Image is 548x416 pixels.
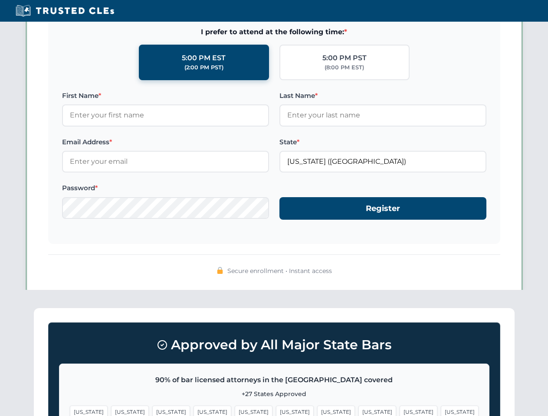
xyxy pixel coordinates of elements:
[279,104,486,126] input: Enter your last name
[279,91,486,101] label: Last Name
[182,52,226,64] div: 5:00 PM EST
[62,26,486,38] span: I prefer to attend at the following time:
[279,197,486,220] button: Register
[62,151,269,172] input: Enter your email
[13,4,117,17] img: Trusted CLEs
[62,104,269,126] input: Enter your first name
[325,63,364,72] div: (8:00 PM EST)
[279,151,486,172] input: Arizona (AZ)
[217,267,223,274] img: 🔒
[70,374,479,386] p: 90% of bar licensed attorneys in the [GEOGRAPHIC_DATA] covered
[227,266,332,276] span: Secure enrollment • Instant access
[62,91,269,101] label: First Name
[70,389,479,399] p: +27 States Approved
[279,137,486,147] label: State
[62,137,269,147] label: Email Address
[62,183,269,193] label: Password
[59,333,489,357] h3: Approved by All Major State Bars
[184,63,223,72] div: (2:00 PM PST)
[322,52,367,64] div: 5:00 PM PST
